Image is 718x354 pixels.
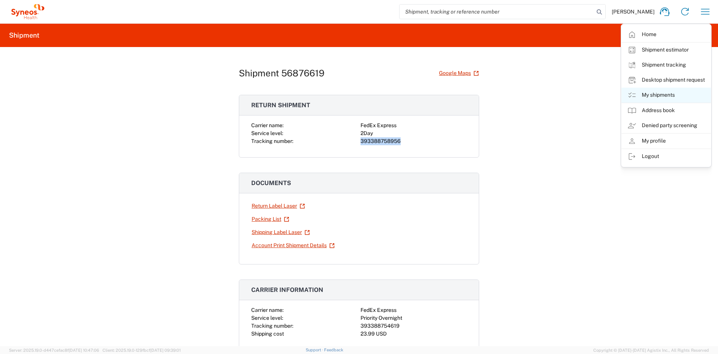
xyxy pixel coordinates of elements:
span: [PERSON_NAME] [612,8,655,15]
a: Support [306,348,324,352]
a: My profile [621,134,711,149]
div: 393388754619 [361,322,467,330]
div: Priority Overnight [361,314,467,322]
span: Client: 2025.19.0-129fbcf [103,348,181,352]
a: Denied party screening [621,118,711,133]
span: Carrier name: [251,122,284,128]
a: Shipping Label Laser [251,226,310,239]
a: Return Label Laser [251,199,305,213]
a: Desktop shipment request [621,73,711,88]
span: Tracking number: [251,323,293,329]
span: Carrier name: [251,307,284,313]
span: Service level: [251,130,283,136]
a: Logout [621,149,711,164]
a: Google Maps [439,67,479,80]
div: FedEx Express [361,122,467,129]
h1: Shipment 56876619 [239,68,324,79]
a: Packing List [251,213,290,226]
div: 393388758956 [361,137,467,145]
h2: Shipment [9,31,39,40]
div: 2Day [361,129,467,137]
span: Tracking number: [251,138,293,144]
input: Shipment, tracking or reference number [400,5,594,19]
span: Shipping cost [251,331,284,337]
a: Feedback [324,348,343,352]
span: Carrier information [251,286,323,293]
span: Server: 2025.19.0-d447cefac8f [9,348,99,352]
div: 23.99 USD [361,330,467,338]
span: [DATE] 10:47:06 [69,348,99,352]
span: Return shipment [251,102,310,109]
span: Service level: [251,315,283,321]
span: Copyright © [DATE]-[DATE] Agistix Inc., All Rights Reserved [593,347,709,354]
a: Address book [621,103,711,118]
a: My shipments [621,88,711,103]
a: Shipment tracking [621,58,711,73]
a: Shipment estimator [621,43,711,58]
span: [DATE] 09:39:01 [150,348,181,352]
div: FedEx Express [361,306,467,314]
span: Documents [251,179,291,187]
a: Home [621,27,711,42]
a: Account Print Shipment Details [251,239,335,252]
